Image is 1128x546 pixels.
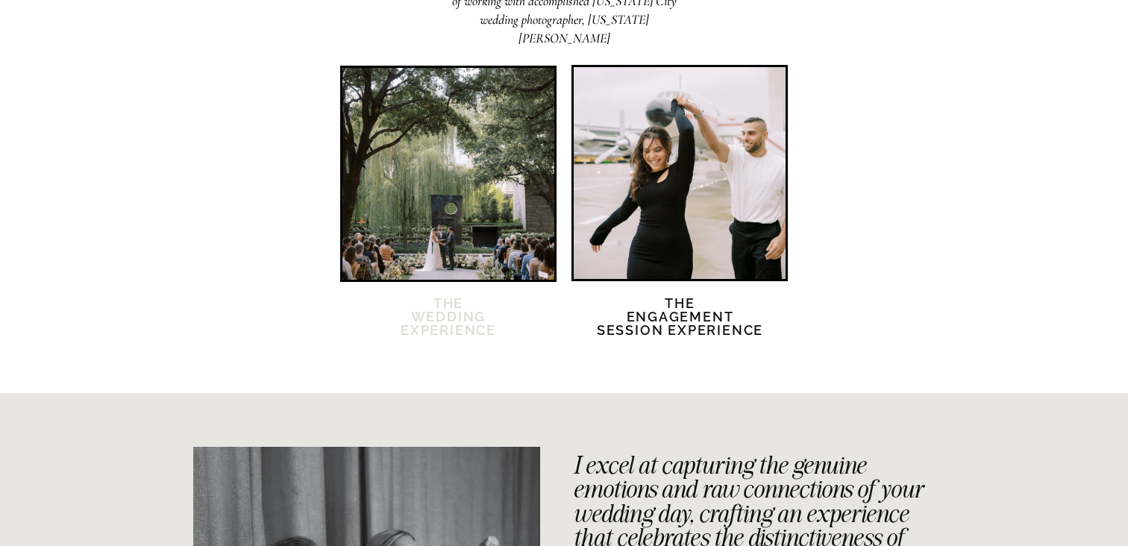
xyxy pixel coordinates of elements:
[595,297,765,355] a: TheEngagement session Experience
[595,297,765,355] h2: The Engagement session Experience
[384,297,513,355] a: TheWedding Experience
[384,297,513,355] h2: The Wedding Experience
